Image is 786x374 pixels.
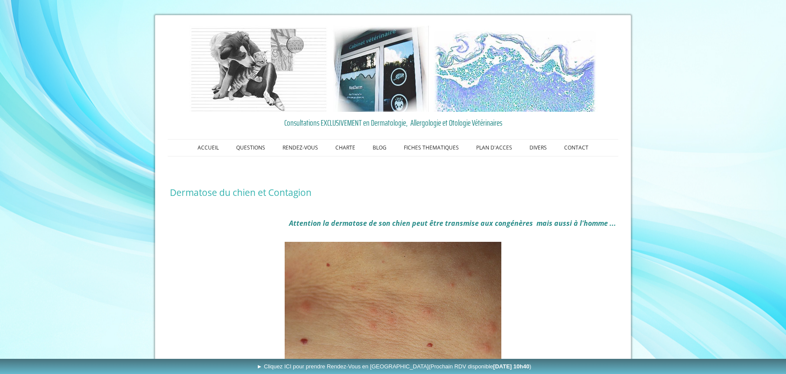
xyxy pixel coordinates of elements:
a: PLAN D'ACCES [468,140,521,156]
a: DIVERS [521,140,555,156]
a: QUESTIONS [227,140,274,156]
a: FICHES THEMATIQUES [395,140,468,156]
a: ACCUEIL [189,140,227,156]
b: [DATE] 10h40 [493,363,529,370]
a: RENDEZ-VOUS [274,140,327,156]
b: Attention la dermatose de son chien peut être transmise aux congénères mais aussi à l'homme ... [289,218,616,228]
a: BLOG [364,140,395,156]
h1: Dermatose du chien et Contagion [170,187,616,198]
span: ► Cliquez ICI pour prendre Rendez-Vous en [GEOGRAPHIC_DATA] [257,363,531,370]
a: CONTACT [555,140,597,156]
span: (Prochain RDV disponible ) [429,363,531,370]
a: Consultations EXCLUSIVEMENT en Dermatologie, Allergologie et Otologie Vétérinaires [170,116,616,129]
a: CHARTE [327,140,364,156]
